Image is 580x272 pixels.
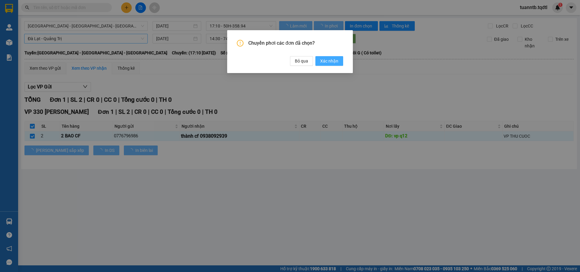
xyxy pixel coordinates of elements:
[315,56,343,66] button: Xác nhận
[295,58,308,64] span: Bỏ qua
[320,58,338,64] span: Xác nhận
[290,56,313,66] button: Bỏ qua
[237,40,243,46] span: exclamation-circle
[248,40,343,46] span: Chuyển phơi các đơn đã chọn?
